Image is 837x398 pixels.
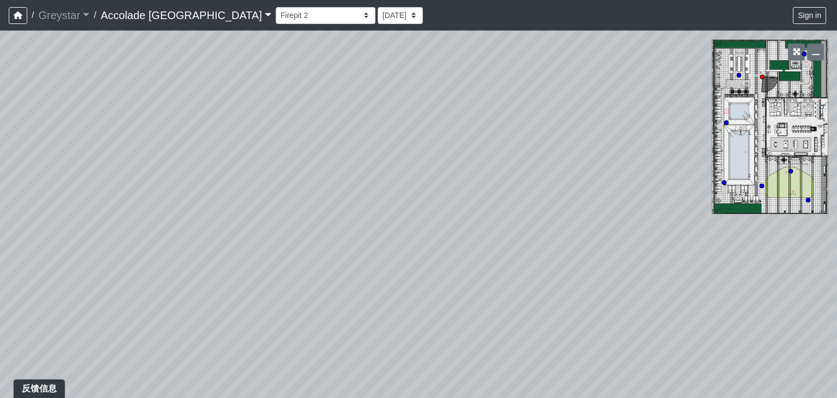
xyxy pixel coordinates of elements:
[793,7,826,24] button: Sign in
[27,4,38,26] span: /
[89,4,100,26] span: /
[101,4,271,26] a: Accolade [GEOGRAPHIC_DATA]
[8,376,70,398] iframe: Ybug feedback widget
[38,4,89,26] a: Greystar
